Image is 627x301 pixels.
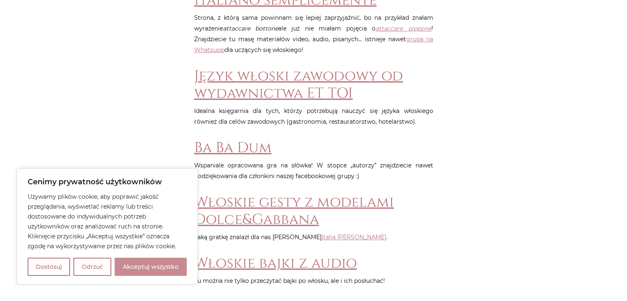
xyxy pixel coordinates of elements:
p: Taką gratkę znalazł dla nas [PERSON_NAME] . [194,232,433,242]
button: Akceptuj wszystko [115,258,187,276]
em: attaccare bottone [223,25,278,32]
a: Ba Ba Dum [194,138,272,158]
a: attaccare pippone [376,25,431,32]
a: Włoskie gesty z modelami Dolce&Gabbana [194,193,394,229]
p: Wspaniale opracowana gra na słówka! W stopce „autorzy” znajdziecie nawet podziękowania dla członk... [194,160,433,181]
a: Język włoski zawodowy od wydawnictwa ET TOI [194,66,403,103]
p: Strona, z którą sama powinnam się lepiej zaprzyjaźnić, bo na przykład znałam wyrażenie ale już ni... [194,12,433,55]
button: Odrzuć [73,258,111,276]
a: Italia [PERSON_NAME] [322,233,386,241]
button: Dostosuj [28,258,70,276]
p: Idealna księgarnia dla tych, którzy potrzebują nauczyć się języka włoskiego również dla celów zaw... [194,106,433,127]
p: Tu można nie tylko przeczytać bajki po włosku, ale i ich posłuchać! [194,275,433,286]
p: Używamy plików cookie, aby poprawić jakość przeglądania, wyświetlać reklamy lub treści dostosowan... [28,192,187,251]
p: Cenimy prywatność użytkowników [28,177,187,187]
a: Włoskie bajki z audio [194,254,357,273]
